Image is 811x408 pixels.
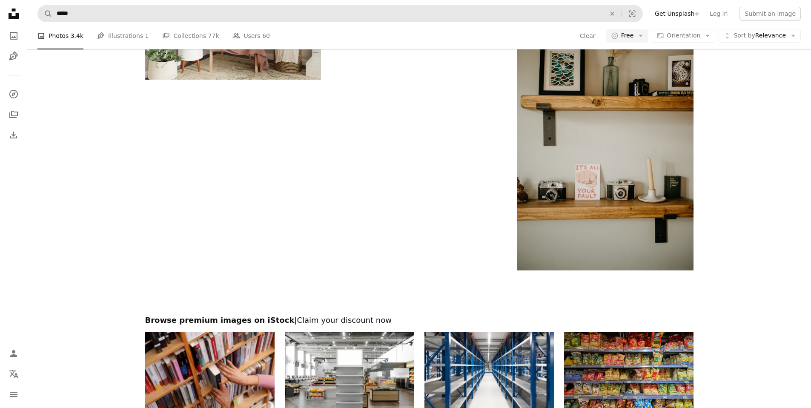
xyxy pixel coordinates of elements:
span: 1 [145,31,149,40]
button: Visual search [622,6,642,22]
span: 77k [208,31,219,40]
button: Menu [5,386,22,403]
a: Log in / Sign up [5,345,22,362]
a: a couple of shelves that have some pictures on them [517,135,693,142]
span: Free [621,32,634,40]
span: 60 [262,31,270,40]
form: Find visuals sitewide [37,5,643,22]
button: Submit an image [739,7,801,20]
span: | Claim your discount now [294,316,392,325]
button: Clear [603,6,622,22]
a: Download History [5,126,22,144]
a: Log in [705,7,733,20]
h2: Browse premium images on iStock [145,315,694,325]
button: Sort byRelevance [719,29,801,43]
span: Sort by [734,32,755,39]
button: Search Unsplash [38,6,52,22]
a: Illustrations 1 [97,22,149,49]
span: Relevance [734,32,786,40]
button: Free [606,29,649,43]
a: Get Unsplash+ [650,7,705,20]
a: Collections 77k [162,22,219,49]
img: a couple of shelves that have some pictures on them [517,6,693,270]
button: Language [5,365,22,382]
a: Explore [5,86,22,103]
button: Orientation [652,29,715,43]
span: Orientation [667,32,700,39]
a: Home — Unsplash [5,5,22,24]
a: Illustrations [5,48,22,65]
a: Users 60 [232,22,270,49]
a: Collections [5,106,22,123]
a: Photos [5,27,22,44]
button: Clear [579,29,596,43]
